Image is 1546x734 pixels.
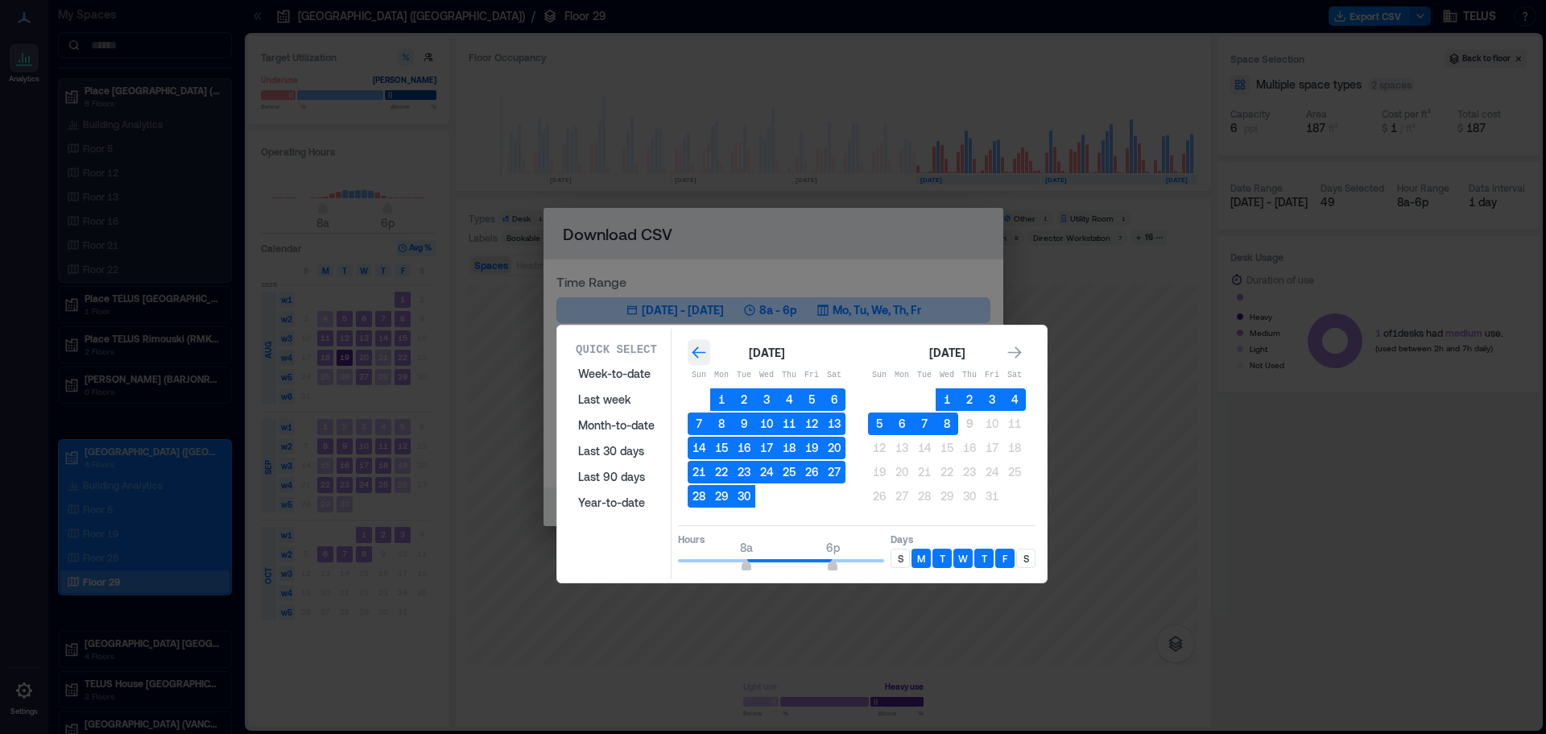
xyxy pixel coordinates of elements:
[710,388,733,411] button: 1
[958,552,968,565] p: W
[891,364,913,387] th: Monday
[958,437,981,459] button: 16
[1023,552,1029,565] p: S
[981,369,1003,382] p: Fri
[755,413,778,435] button: 10
[1002,552,1007,565] p: F
[1003,437,1026,459] button: 18
[868,485,891,508] button: 26
[823,364,845,387] th: Saturday
[868,364,891,387] th: Sunday
[800,364,823,387] th: Friday
[710,369,733,382] p: Mon
[755,461,778,483] button: 24
[913,485,936,508] button: 28
[744,343,789,363] div: [DATE]
[1003,413,1026,435] button: 11
[778,437,800,459] button: 18
[733,437,755,459] button: 16
[568,413,664,438] button: Month-to-date
[740,541,753,554] span: 8a
[755,364,778,387] th: Wednesday
[981,388,1003,411] button: 3
[778,369,800,382] p: Thu
[678,533,884,545] p: Hours
[733,461,755,483] button: 23
[913,461,936,483] button: 21
[958,388,981,411] button: 2
[981,485,1003,508] button: 31
[981,437,1003,459] button: 17
[891,533,1035,545] p: Days
[688,461,710,483] button: 21
[981,461,1003,483] button: 24
[688,342,710,364] button: Go to previous month
[924,343,969,363] div: [DATE]
[800,369,823,382] p: Fri
[940,552,945,565] p: T
[778,388,800,411] button: 4
[688,369,710,382] p: Sun
[898,552,903,565] p: S
[710,437,733,459] button: 15
[936,413,958,435] button: 8
[868,413,891,435] button: 5
[936,364,958,387] th: Wednesday
[936,485,958,508] button: 29
[917,552,925,565] p: M
[936,369,958,382] p: Wed
[755,388,778,411] button: 3
[710,364,733,387] th: Monday
[800,437,823,459] button: 19
[688,364,710,387] th: Sunday
[1003,342,1026,364] button: Go to next month
[981,364,1003,387] th: Friday
[891,413,913,435] button: 6
[958,364,981,387] th: Thursday
[958,369,981,382] p: Thu
[568,361,664,387] button: Week-to-date
[755,437,778,459] button: 17
[958,485,981,508] button: 30
[733,388,755,411] button: 2
[891,485,913,508] button: 27
[913,364,936,387] th: Tuesday
[710,461,733,483] button: 22
[710,485,733,508] button: 29
[982,552,987,565] p: T
[913,437,936,459] button: 14
[891,461,913,483] button: 20
[778,364,800,387] th: Thursday
[823,413,845,435] button: 13
[1003,369,1026,382] p: Sat
[800,388,823,411] button: 5
[823,388,845,411] button: 6
[688,413,710,435] button: 7
[688,485,710,508] button: 28
[800,413,823,435] button: 12
[891,369,913,382] p: Mon
[800,461,823,483] button: 26
[823,369,845,382] p: Sat
[868,369,891,382] p: Sun
[958,413,981,435] button: 9
[733,485,755,508] button: 30
[778,413,800,435] button: 11
[936,388,958,411] button: 1
[936,437,958,459] button: 15
[958,461,981,483] button: 23
[568,464,664,490] button: Last 90 days
[688,437,710,459] button: 14
[913,369,936,382] p: Tue
[823,461,845,483] button: 27
[710,413,733,435] button: 8
[733,413,755,435] button: 9
[1003,364,1026,387] th: Saturday
[733,369,755,382] p: Tue
[1003,388,1026,411] button: 4
[868,437,891,459] button: 12
[981,413,1003,435] button: 10
[576,342,657,358] p: Quick Select
[826,541,840,554] span: 6p
[568,490,664,516] button: Year-to-date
